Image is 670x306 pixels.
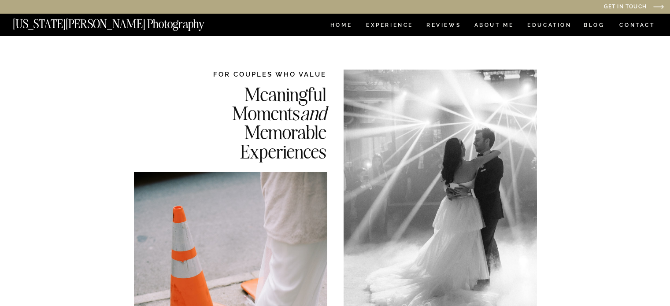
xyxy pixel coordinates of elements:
a: Experience [366,22,412,30]
a: ABOUT ME [474,22,514,30]
a: BLOG [584,22,605,30]
a: Get in Touch [514,4,647,11]
i: and [300,101,326,125]
h2: FOR COUPLES WHO VALUE [187,70,326,79]
a: CONTACT [619,20,655,30]
a: EDUCATION [526,22,573,30]
h2: Meaningful Moments Memorable Experiences [187,85,326,160]
a: [US_STATE][PERSON_NAME] Photography [13,18,234,26]
a: HOME [329,22,354,30]
a: REVIEWS [426,22,459,30]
